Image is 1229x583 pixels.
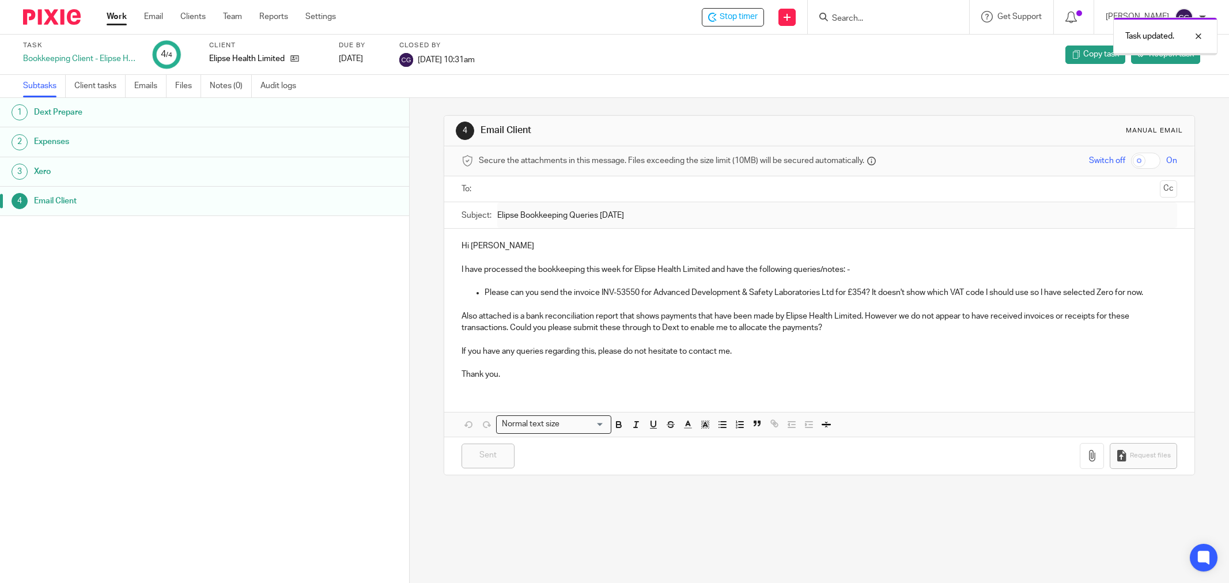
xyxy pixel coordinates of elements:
label: Client [209,41,324,50]
span: Switch off [1089,155,1125,166]
a: Client tasks [74,75,126,97]
h1: Expenses [34,133,277,150]
h1: Email Client [481,124,844,137]
a: Files [175,75,201,97]
div: Search for option [496,415,611,433]
a: Email [144,11,163,22]
p: Elipse Health Limited [209,53,285,65]
div: Elipse Health Limited - Bookkeeping Client - Elipse Health Limited [702,8,764,26]
p: Thank you. [462,369,1177,380]
p: I have processed the bookkeeping this week for Elipse Health Limited and have the following queri... [462,264,1177,275]
a: Notes (0) [210,75,252,97]
img: svg%3E [399,53,413,67]
label: Closed by [399,41,475,50]
p: Hi [PERSON_NAME] [462,240,1177,252]
div: Manual email [1126,126,1183,135]
button: Cc [1160,180,1177,198]
img: svg%3E [1175,8,1193,26]
span: [DATE] 10:31am [418,55,475,63]
span: Request files [1130,451,1171,460]
div: 2 [12,134,28,150]
label: To: [462,183,474,195]
label: Subject: [462,210,491,221]
input: Search for option [563,418,604,430]
a: Clients [180,11,206,22]
p: Also attached is a bank reconciliation report that shows payments that have been made by Elipse H... [462,311,1177,334]
div: 4 [12,193,28,209]
h1: Email Client [34,192,277,210]
a: Subtasks [23,75,66,97]
h1: Xero [34,163,277,180]
span: On [1166,155,1177,166]
div: 4 [161,48,172,61]
a: Emails [134,75,167,97]
div: 3 [12,164,28,180]
span: Secure the attachments in this message. Files exceeding the size limit (10MB) will be secured aut... [479,155,864,166]
div: 1 [12,104,28,120]
p: Please can you send the invoice INV-53550 for Advanced Development & Safety Laboratories Ltd for ... [485,287,1177,298]
a: Settings [305,11,336,22]
span: Normal text size [499,418,562,430]
input: Sent [462,444,515,468]
button: Request files [1110,443,1177,469]
label: Task [23,41,138,50]
h1: Dext Prepare [34,104,277,121]
p: If you have any queries regarding this, please do not hesitate to contact me. [462,346,1177,357]
div: Bookkeeping Client - Elipse Health Limited [23,53,138,65]
p: Task updated. [1125,31,1174,42]
div: 4 [456,122,474,140]
div: [DATE] [339,53,385,65]
a: Audit logs [260,75,305,97]
a: Team [223,11,242,22]
a: Reports [259,11,288,22]
img: Pixie [23,9,81,25]
label: Due by [339,41,385,50]
a: Work [107,11,127,22]
small: /4 [166,52,172,58]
